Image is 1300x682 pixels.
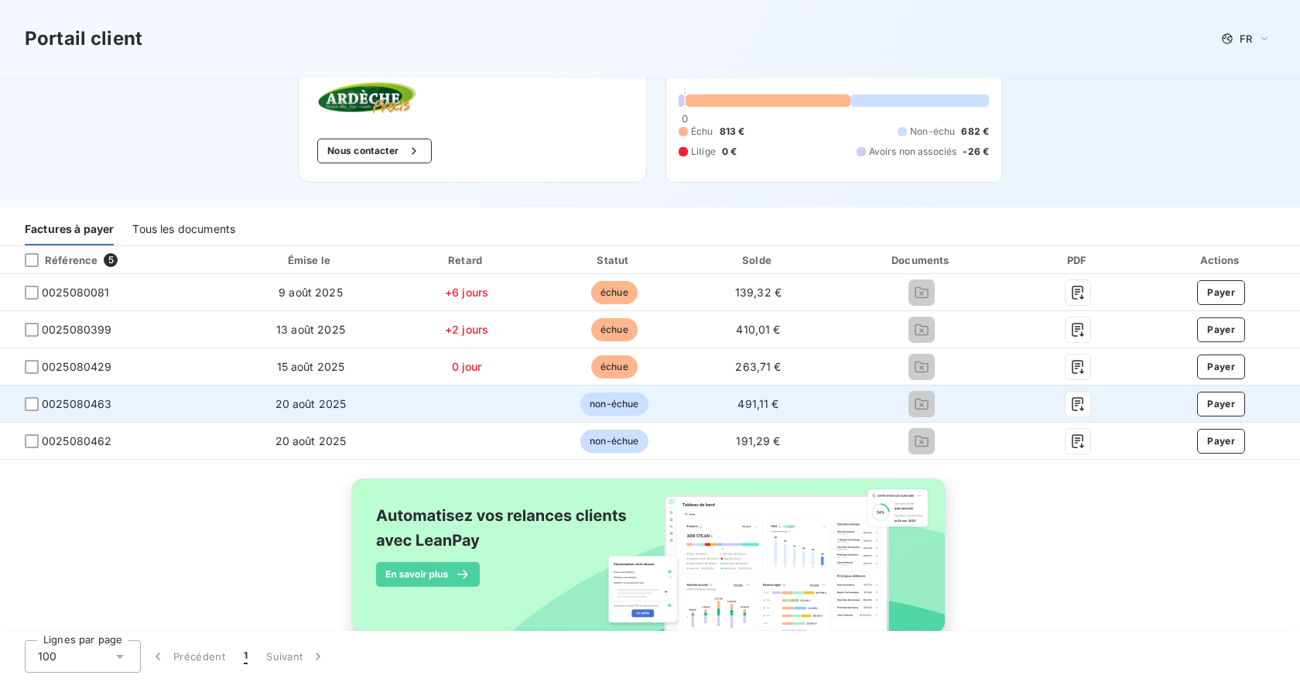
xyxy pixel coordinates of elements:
span: 0 jour [452,360,482,373]
span: 0025080081 [42,285,110,300]
div: Retard [395,252,539,268]
h3: Portail client [25,25,142,53]
span: échue [591,318,638,341]
span: 813 € [720,125,745,139]
span: 0 [682,112,688,125]
span: 139,32 € [735,286,782,299]
button: 1 [234,640,257,673]
span: 0025080399 [42,322,112,338]
span: 0 € [722,145,737,159]
div: Solde [690,252,826,268]
div: Tous les documents [132,213,235,245]
span: 491,11 € [737,397,778,410]
button: Payer [1197,392,1245,416]
span: Avoirs non associés [869,145,957,159]
span: non-échue [580,430,648,453]
span: 100 [38,649,56,664]
span: 5 [104,253,118,267]
span: échue [591,281,638,304]
button: Précédent [141,640,234,673]
div: Actions [1145,252,1297,268]
button: Payer [1197,280,1245,305]
span: 191,29 € [736,434,780,447]
span: Échu [691,125,713,139]
div: Émise le [232,252,388,268]
span: 15 août 2025 [277,360,345,373]
button: Payer [1197,317,1245,342]
img: Company logo [317,81,416,114]
img: banner [337,469,963,660]
span: FR [1240,33,1252,45]
div: Statut [545,252,685,268]
span: 682 € [961,125,989,139]
span: +6 jours [445,286,488,299]
button: Suivant [257,640,335,673]
span: 20 août 2025 [275,397,347,410]
span: +2 jours [445,323,488,336]
span: 410,01 € [736,323,780,336]
button: Payer [1197,355,1245,379]
span: -26 € [963,145,989,159]
div: Documents [833,252,1011,268]
span: échue [591,355,638,379]
span: Litige [691,145,716,159]
div: Factures à payer [25,213,114,245]
span: 0025080429 [42,359,112,375]
span: non-échue [580,392,648,416]
span: 13 août 2025 [276,323,345,336]
span: 0025080463 [42,396,112,412]
button: Payer [1197,429,1245,454]
span: 0025080462 [42,434,112,449]
div: PDF [1018,252,1139,268]
button: Nous contacter [317,139,432,163]
span: 263,71 € [735,360,781,373]
span: Non-échu [910,125,955,139]
span: 9 août 2025 [279,286,343,299]
span: 20 août 2025 [275,434,347,447]
span: 1 [244,649,248,664]
div: Référence [12,253,97,267]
